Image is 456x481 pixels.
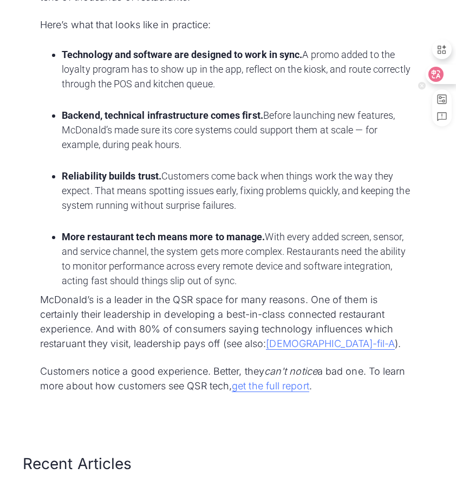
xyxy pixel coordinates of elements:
strong: Technology and software are designed to work in sync. [62,49,302,60]
h2: Recent Articles [23,454,132,473]
p: McDonald’s is a leader in the QSR space for many reasons. One of them is certainly their leadersh... [40,292,416,351]
li: Customers come back when things work the way they expect. That means spotting issues early, fixin... [62,169,416,227]
p: Customers notice a good experience. Better, they a bad one. To learn more about how customers see... [40,364,416,393]
li: With every added screen, sensor, and service channel, the system gets more complex. Restaurants n... [62,229,416,288]
strong: Backend, technical infrastructure comes first. [62,110,263,121]
li: A promo added to the loyalty program has to show up in the app, reflect on the kiosk, and route c... [62,47,416,106]
strong: Reliability builds trust. [62,170,161,182]
a: get the full report [232,380,309,392]
a: [DEMOGRAPHIC_DATA]-fil-A [266,338,395,350]
p: Here’s what that looks like in practice: [40,17,416,32]
li: Before launching new features, McDonald’s made sure its core systems could support them at scale ... [62,108,416,166]
strong: More restaurant tech means more to manage. [62,231,265,242]
em: can't notice [264,365,317,377]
